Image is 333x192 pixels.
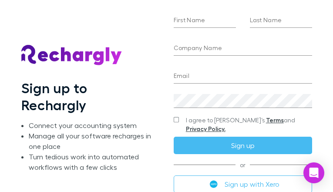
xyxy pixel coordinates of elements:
[29,120,156,131] li: Connect your accounting system
[266,116,284,124] a: Terms
[186,116,312,133] span: I agree to [PERSON_NAME]’s and
[186,125,225,132] a: Privacy Policy.
[29,131,156,152] li: Manage all your software recharges in one place
[303,162,324,183] div: Open Intercom Messenger
[21,80,156,113] h1: Sign up to Rechargly
[210,180,218,188] img: Xero's logo
[21,45,122,66] img: Rechargly's Logo
[174,165,312,165] span: or
[29,152,156,172] li: Turn tedious work into automated workflows with a few clicks
[174,137,312,154] button: Sign up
